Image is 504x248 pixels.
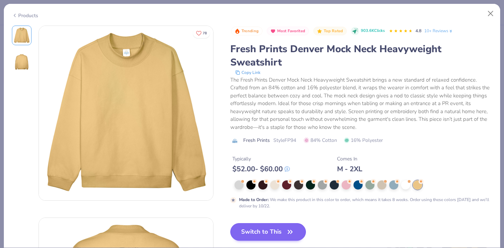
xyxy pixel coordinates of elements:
[232,155,290,163] div: Typically
[231,27,262,36] button: Badge Button
[337,155,362,163] div: Comes In
[232,165,290,173] div: $ 52.00 - $ 60.00
[313,27,347,36] button: Badge Button
[233,69,262,76] button: copy to clipboard
[241,29,259,33] span: Trending
[13,54,30,70] img: Back
[239,197,269,202] strong: Made to Order :
[273,137,296,144] span: Style FP94
[337,165,362,173] div: M - 2XL
[239,197,492,209] div: We make this product in this color to order, which means it takes 8 weeks. Order using these colo...
[12,12,38,19] div: Products
[270,28,276,34] img: Most Favorited sort
[484,7,497,20] button: Close
[230,223,306,241] button: Switch to This
[415,28,421,34] span: 4.8
[203,32,207,35] span: 78
[39,26,213,200] img: Front
[424,28,453,34] a: 10+ Reviews
[230,138,240,144] img: brand logo
[267,27,309,36] button: Badge Button
[193,28,210,38] button: Like
[317,28,322,34] img: Top Rated sort
[304,137,337,144] span: 84% Cotton
[344,137,383,144] span: 16% Polyester
[230,42,492,69] div: Fresh Prints Denver Mock Neck Heavyweight Sweatshirt
[389,26,413,37] div: 4.8 Stars
[361,28,385,34] span: 903.6K Clicks
[230,76,492,131] div: The Fresh Prints Denver Mock Neck Heavyweight Sweatshirt brings a new standard of relaxed confide...
[277,29,305,33] span: Most Favorited
[13,27,30,44] img: Front
[324,29,343,33] span: Top Rated
[234,28,240,34] img: Trending sort
[243,137,270,144] span: Fresh Prints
